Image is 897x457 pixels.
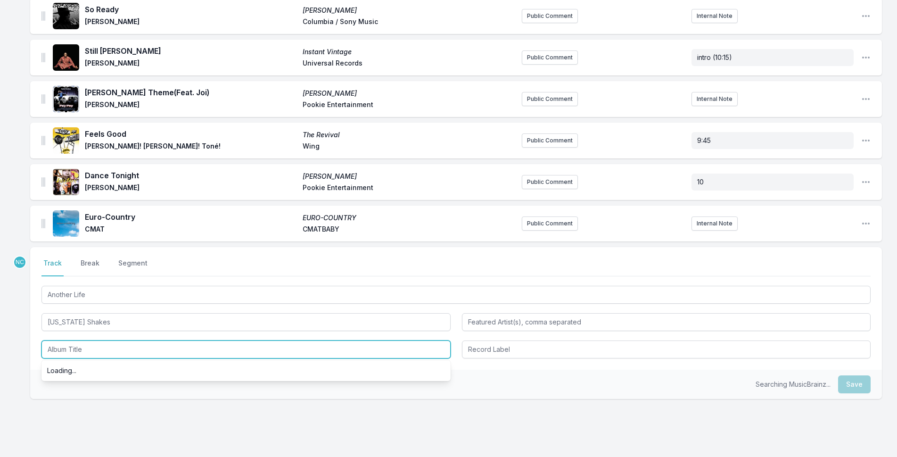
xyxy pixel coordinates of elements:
div: Loading... [41,362,451,379]
button: Public Comment [522,50,578,65]
img: Lucy Pearl [53,169,79,195]
span: EURO-COUNTRY [303,213,515,223]
input: Record Label [462,341,871,358]
img: The Revival [53,127,79,153]
img: Ray Ray [53,86,79,112]
button: Break [79,258,101,276]
span: Universal Records [303,58,515,70]
button: Public Comment [522,133,578,148]
p: Novena Carmel [13,256,26,269]
button: Public Comment [522,9,578,23]
span: 9:45 [697,136,711,144]
span: [PERSON_NAME] [85,58,297,70]
img: Drag Handle [41,177,45,187]
button: Public Comment [522,175,578,189]
button: Open playlist item options [861,94,871,104]
span: [PERSON_NAME] [303,89,515,98]
span: Pookie Entertainment [303,100,515,111]
img: Drag Handle [41,53,45,62]
button: Track [41,258,64,276]
span: [PERSON_NAME]! [PERSON_NAME]! Toné! [85,141,297,153]
input: Featured Artist(s), comma separated [462,313,871,331]
img: Drag Handle [41,136,45,145]
span: [PERSON_NAME] [85,17,297,28]
span: So Ready [85,4,297,15]
span: intro (10:15) [697,53,732,61]
span: [PERSON_NAME] [85,183,297,194]
span: Euro-Country [85,211,297,223]
button: Open playlist item options [861,53,871,62]
input: Track Title [41,286,871,304]
button: Internal Note [691,216,738,231]
input: Artist [41,313,451,331]
span: [PERSON_NAME] [303,6,515,15]
img: Drag Handle [41,94,45,104]
button: Public Comment [522,92,578,106]
span: Instant Vintage [303,47,515,57]
button: Open playlist item options [861,219,871,228]
button: Open playlist item options [861,11,871,21]
button: Open playlist item options [861,177,871,187]
span: [PERSON_NAME] [303,172,515,181]
p: Searching MusicBrainz... [756,380,831,389]
button: Internal Note [691,92,738,106]
span: Columbia / Sony Music [303,17,515,28]
input: Album Title [41,341,451,358]
span: [PERSON_NAME] [85,100,297,111]
img: Drag Handle [41,219,45,228]
span: Feels Good [85,128,297,140]
button: Open playlist item options [861,136,871,145]
span: Pookie Entertainment [303,183,515,194]
span: CMATBABY [303,224,515,236]
img: EURO-COUNTRY [53,210,79,237]
span: Still [PERSON_NAME] [85,45,297,57]
button: Segment [116,258,149,276]
span: [PERSON_NAME] Theme (Feat. Joi) [85,87,297,98]
img: Drag Handle [41,11,45,21]
img: Jimmy Lee [53,3,79,29]
button: Internal Note [691,9,738,23]
span: Wing [303,141,515,153]
button: Save [838,375,871,393]
span: Dance Tonight [85,170,297,181]
span: CMAT [85,224,297,236]
span: The Revival [303,130,515,140]
button: Public Comment [522,216,578,231]
span: 10 [697,178,704,186]
img: Instant Vintage [53,44,79,70]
